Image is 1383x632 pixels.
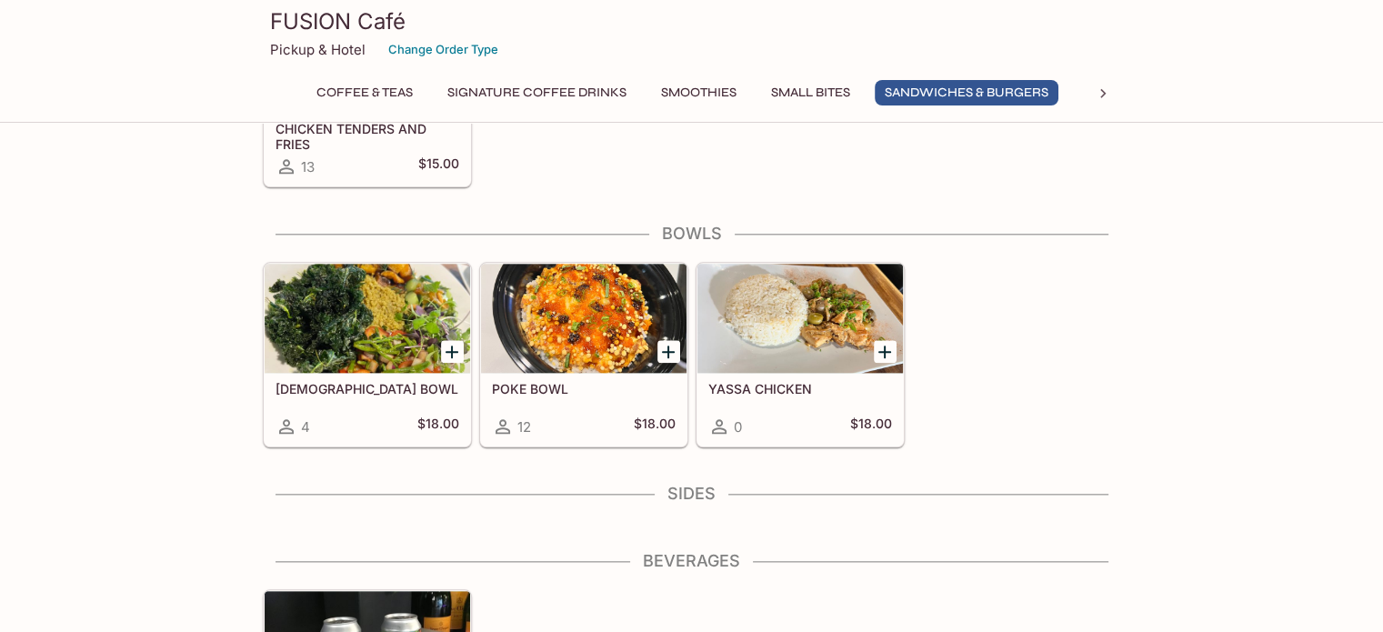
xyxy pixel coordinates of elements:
[657,340,680,363] button: Add POKE BOWL
[264,263,471,446] a: [DEMOGRAPHIC_DATA] BOWL4$18.00
[270,41,366,58] p: Pickup & Hotel
[301,418,310,436] span: 4
[1073,80,1155,105] button: Bowls
[301,158,315,176] span: 13
[263,551,1121,571] h4: Beverages
[481,264,686,373] div: POKE BOWL
[761,80,860,105] button: Small Bites
[875,80,1058,105] button: Sandwiches & Burgers
[441,340,464,363] button: Add BUDDHA BOWL
[263,224,1121,244] h4: Bowls
[480,263,687,446] a: POKE BOWL12$18.00
[708,381,892,396] h5: YASSA CHICKEN
[734,418,742,436] span: 0
[270,7,1114,35] h3: FUSION Café
[276,381,459,396] h5: [DEMOGRAPHIC_DATA] BOWL
[265,264,470,373] div: BUDDHA BOWL
[306,80,423,105] button: Coffee & Teas
[874,340,897,363] button: Add YASSA CHICKEN
[418,155,459,177] h5: $15.00
[697,263,904,446] a: YASSA CHICKEN0$18.00
[850,416,892,437] h5: $18.00
[697,264,903,373] div: YASSA CHICKEN
[417,416,459,437] h5: $18.00
[263,484,1121,504] h4: Sides
[437,80,636,105] button: Signature Coffee Drinks
[276,121,459,151] h5: CHICKEN TENDERS AND FRIES
[492,381,676,396] h5: POKE BOWL
[380,35,506,64] button: Change Order Type
[651,80,747,105] button: Smoothies
[634,416,676,437] h5: $18.00
[517,418,531,436] span: 12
